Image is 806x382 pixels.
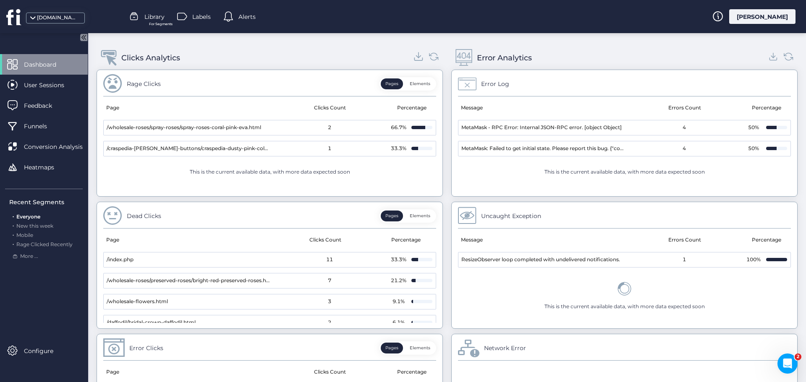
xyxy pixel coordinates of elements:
[24,346,66,356] span: Configure
[384,229,430,252] mat-header-cell: Percentage
[328,145,331,153] span: 1
[381,78,403,89] button: Pages
[107,256,133,264] span: /index.php
[405,210,435,221] button: Elements
[24,142,95,151] span: Conversion Analysis
[481,79,509,88] div: Error Log
[13,230,14,238] span: .
[683,256,686,264] span: 1
[326,256,333,264] span: 11
[390,277,407,285] div: 21.2%
[328,124,331,132] span: 2
[190,168,350,176] div: This is the current available data, with more data expected soon
[24,101,65,110] span: Feedback
[107,124,261,132] span: /wholesale-roses/spray-roses/spray-roses-coral-pink-eva.html
[745,145,762,153] div: 50%
[149,21,173,27] span: For Segments
[127,79,161,88] div: Rage Clicks
[683,145,686,153] span: 4
[390,256,407,264] div: 33.3%
[461,124,622,132] span: MetaMask - RPC Error: Internal JSON-RPC error. [object Object]
[16,232,33,238] span: Mobile
[625,96,745,120] mat-header-cell: Errors Count
[121,52,180,64] div: Clicks Analytics
[458,96,625,120] mat-header-cell: Message
[24,60,69,69] span: Dashboard
[461,256,620,264] span: ResizeObserver loop completed with undelivered notifications.
[16,241,73,247] span: Rage Clicked Recently
[390,298,407,306] div: 9.1%
[777,353,798,374] iframe: Intercom live chat
[270,96,390,120] mat-header-cell: Clicks Count
[390,145,407,153] div: 33.3%
[37,14,79,22] div: [DOMAIN_NAME]
[107,298,168,306] span: /wholesale-flowers.html
[484,343,526,353] div: Network Error
[13,221,14,229] span: .
[103,96,270,120] mat-header-cell: Page
[24,81,77,90] span: User Sessions
[390,96,436,120] mat-header-cell: Percentage
[795,353,801,360] span: 2
[129,343,163,353] div: Error Clicks
[13,239,14,247] span: .
[745,229,791,252] mat-header-cell: Percentage
[625,229,745,252] mat-header-cell: Errors Count
[192,12,211,21] span: Labels
[328,277,331,285] span: 7
[107,277,270,285] span: /wholesale-roses/preserved-roses/bright-red-preserved-roses.html
[381,343,403,353] button: Pages
[745,124,762,132] div: 50%
[267,229,385,252] mat-header-cell: Clicks Count
[16,213,40,220] span: Everyone
[24,122,60,131] span: Funnels
[9,197,83,207] div: Recent Segments
[729,9,796,24] div: [PERSON_NAME]
[13,212,14,220] span: .
[328,298,331,306] span: 3
[461,145,625,153] span: MetaMask: Failed to get initial state. Please report this bug. {"code":4001}
[381,210,403,221] button: Pages
[458,229,625,252] mat-header-cell: Message
[544,303,705,311] div: This is the current available data, with more data expected soon
[390,124,407,132] div: 66.7%
[477,52,532,64] div: Error Analytics
[683,124,686,132] span: 4
[328,319,331,327] span: 2
[107,319,196,327] span: /daffodil/bridal-crown-daffodil.html
[405,78,435,89] button: Elements
[20,252,38,260] span: More ...
[103,229,267,252] mat-header-cell: Page
[238,12,256,21] span: Alerts
[405,343,435,353] button: Elements
[107,145,270,153] span: /craspedia-[PERSON_NAME]-buttons/craspedia-dusty-pink-color.html
[16,223,53,229] span: New this week
[481,211,541,221] div: Uncaught Exception
[144,12,165,21] span: Library
[544,168,705,176] div: This is the current available data, with more data expected soon
[390,319,407,327] div: 6.1%
[24,163,67,172] span: Heatmaps
[745,96,791,120] mat-header-cell: Percentage
[745,256,762,264] div: 100%
[127,211,161,221] div: Dead Clicks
